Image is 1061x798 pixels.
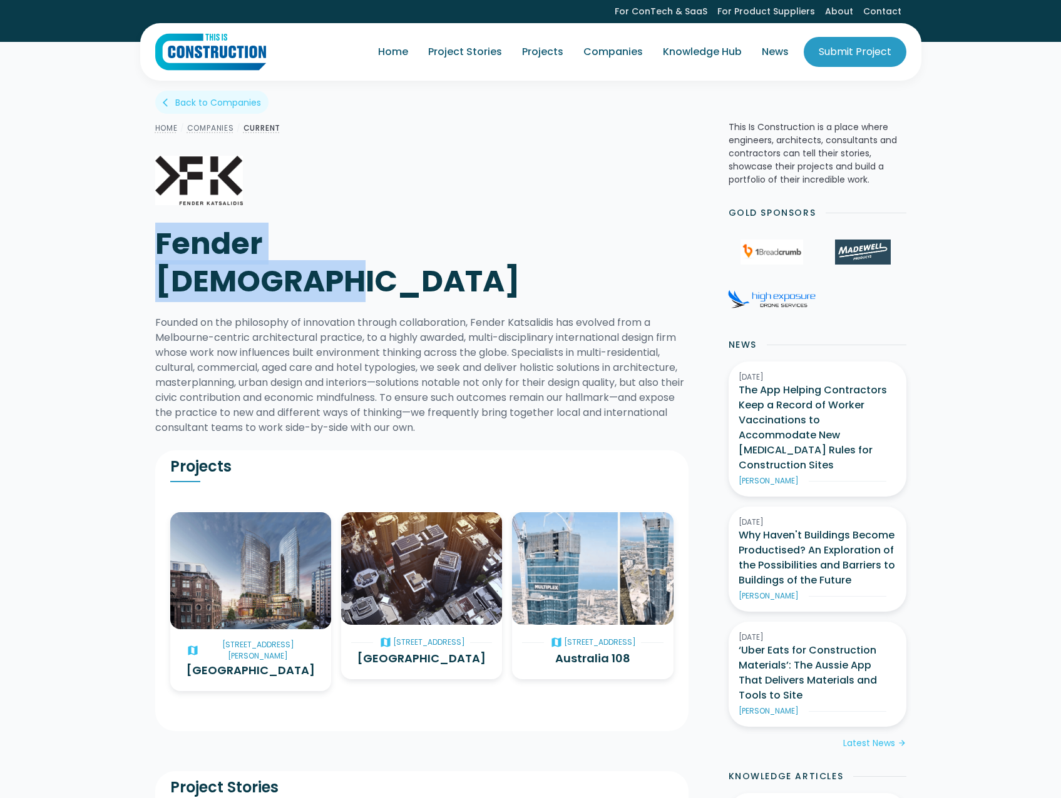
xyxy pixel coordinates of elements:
[155,225,540,300] h1: Fender [DEMOGRAPHIC_DATA]
[843,737,906,750] a: Latest Newsarrow_forward
[234,121,243,136] div: /
[351,650,492,667] h3: [GEOGRAPHIC_DATA]
[368,34,418,69] a: Home
[155,156,243,205] img: Fender Katsalidis
[393,637,465,648] div: [STREET_ADDRESS]
[739,383,896,473] h3: The App Helping Contractors Keep a Record of Worker Vaccinations to Accommodate New [MEDICAL_DATA...
[200,639,316,662] div: [STREET_ADDRESS][PERSON_NAME]
[739,371,896,383] div: [DATE]
[729,361,906,497] a: [DATE]The App Helping Contractors Keep a Record of Worker Vaccinations to Accommodate New [MEDICA...
[187,123,234,133] a: Companies
[752,34,799,69] a: News
[170,778,422,797] h2: Project Stories
[155,33,266,71] a: home
[729,338,757,351] h2: News
[729,622,906,727] a: [DATE]‘Uber Eats for Construction Materials’: The Aussie App That Delivers Materials and Tools to...
[573,34,653,69] a: Companies
[175,96,261,109] div: Back to Companies
[549,635,564,650] div: map
[739,517,896,528] div: [DATE]
[739,705,799,717] div: [PERSON_NAME]
[178,121,187,136] div: /
[729,206,816,220] h2: Gold Sponsors
[512,512,673,625] img: Australia 108
[741,240,803,265] img: 1Breadcrumb
[155,91,269,114] a: arrow_back_iosBack to Companies
[739,475,799,487] div: [PERSON_NAME]
[729,770,844,783] h2: Knowledge Articles
[243,123,281,133] a: Current
[185,643,200,658] div: map
[163,96,173,109] div: arrow_back_ios
[729,121,906,186] p: This Is Construction is a place where engineers, architects, consultants and contractors can tell...
[512,512,673,679] a: Australia 108map[STREET_ADDRESS]Australia 108
[522,650,663,667] h3: Australia 108
[155,33,266,71] img: This Is Construction Logo
[341,512,502,679] a: Midtown Centremap[STREET_ADDRESS][GEOGRAPHIC_DATA]
[180,662,321,679] h3: [GEOGRAPHIC_DATA]
[512,34,573,69] a: Projects
[835,240,890,265] img: Madewell Products
[739,528,896,588] h3: Why Haven't Buildings Become Productised? An Exploration of the Possibilities and Barriers to Bui...
[155,123,178,133] a: Home
[653,34,752,69] a: Knowledge Hub
[155,315,689,435] div: Founded on the philosophy of innovation through collaboration, Fender Katsalidis has evolved from...
[564,637,636,648] div: [STREET_ADDRESS]
[739,643,896,703] h3: ‘Uber Eats for Construction Materials’: The Aussie App That Delivers Materials and Tools to Site
[341,512,502,625] img: Midtown Centre
[728,290,816,308] img: High Exposure
[418,34,512,69] a: Project Stories
[739,632,896,643] div: [DATE]
[170,512,331,629] img: Central Place Sydney
[170,512,331,691] a: Central Place Sydneymap[STREET_ADDRESS][PERSON_NAME][GEOGRAPHIC_DATA]
[170,457,422,476] h2: Projects
[843,737,895,750] div: Latest News
[804,37,906,67] a: Submit Project
[898,737,906,750] div: arrow_forward
[819,44,891,59] div: Submit Project
[729,507,906,612] a: [DATE]Why Haven't Buildings Become Productised? An Exploration of the Possibilities and Barriers ...
[739,590,799,602] div: [PERSON_NAME]
[378,635,393,650] div: map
